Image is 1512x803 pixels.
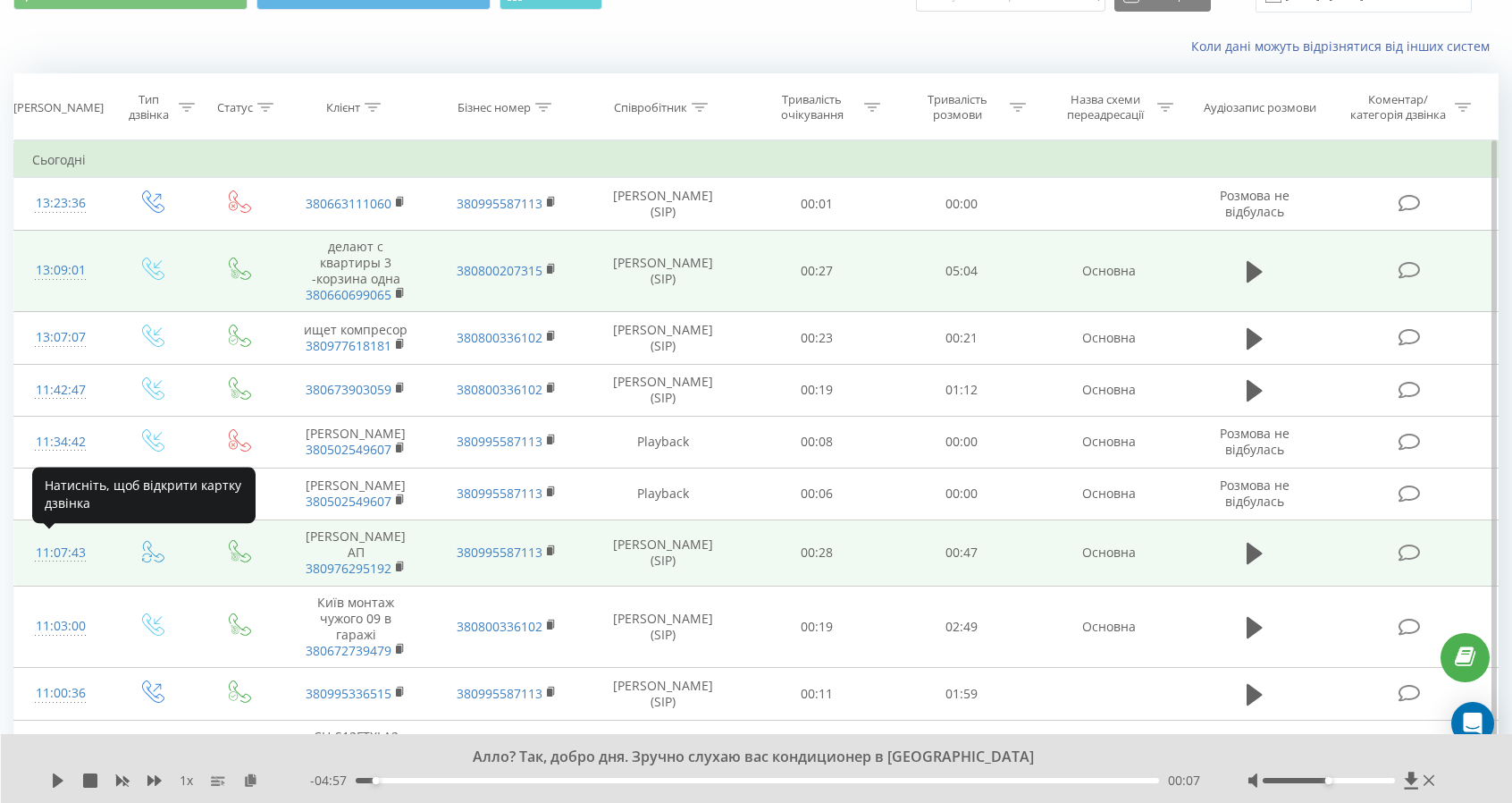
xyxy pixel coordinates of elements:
div: Accessibility label [1325,777,1332,784]
td: [PERSON_NAME] (SIP) [582,230,744,312]
td: 01:59 [889,668,1034,720]
td: [PERSON_NAME] (SIP) [582,586,744,668]
div: Назва схеми переадресації [1057,92,1153,123]
div: Натисніть, щоб відкрити картку дзвінка [32,467,256,523]
td: Основна [1034,230,1185,312]
a: Коли дані можуть відрізнятися вiд інших систем [1191,38,1499,55]
td: Київ монтаж чужого 09 в гаражі [281,586,432,668]
span: 00:07 [1168,772,1200,790]
div: Open Intercom Messenger [1451,702,1494,745]
div: Accessibility label [373,777,380,784]
span: Розмова не відбулась [1220,425,1289,458]
a: 380995587113 [457,195,542,212]
td: 00:28 [744,520,889,587]
div: Співробітник [614,100,687,115]
td: Основна [1034,520,1185,587]
td: Основна [1034,416,1185,468]
td: CH-S12FTXLA2 -26000 SRK35ZSP-W монтаж 5500 [281,720,432,802]
span: 1 x [180,772,193,790]
div: Тривалість розмови [910,92,1005,123]
div: Клієнт [326,100,360,115]
td: Основна [1034,312,1185,364]
td: 00:27 [744,230,889,312]
a: 380995587113 [457,685,542,702]
td: 01:12 [889,364,1034,416]
td: 00:06 [744,468,889,520]
div: Тип дзвінка [122,92,174,123]
div: 13:23:36 [32,186,88,221]
td: Основна [1034,720,1185,802]
a: 380995587113 [457,485,542,502]
td: 02:49 [889,586,1034,668]
td: Основна [1034,468,1185,520]
a: 380673903059 [306,381,391,398]
td: [PERSON_NAME] [281,416,432,468]
div: 11:34:42 [32,425,88,460]
div: 11:03:00 [32,609,88,644]
div: 11:00:36 [32,676,88,711]
a: 380995587113 [457,433,542,450]
div: 11:42:47 [32,373,88,408]
td: [PERSON_NAME] АП [281,520,432,587]
div: Тривалість очікування [764,92,860,123]
td: Playback [582,468,744,520]
a: 380995587113 [457,544,542,561]
a: 380976295192 [306,560,391,577]
td: [PERSON_NAME] (SIP) [582,312,744,364]
div: 13:09:01 [32,253,88,288]
a: 380800336102 [457,618,542,635]
td: Сьогодні [14,142,1499,178]
a: 380800207315 [457,262,542,279]
td: делают с квартиры 3 -корзина одна [281,230,432,312]
td: 00:08 [744,416,889,468]
td: Основна [1034,586,1185,668]
a: 380672739479 [306,642,391,659]
td: [PERSON_NAME] (SIP) [582,364,744,416]
div: Статус [217,100,253,115]
td: 00:18 [744,720,889,802]
a: 380995336515 [306,685,391,702]
span: Розмова не відбулась [1220,187,1289,220]
a: 380800336102 [457,381,542,398]
td: 05:04 [889,230,1034,312]
td: 00:00 [889,416,1034,468]
td: Playback [582,416,744,468]
td: [PERSON_NAME] (SIP) [582,720,744,802]
a: 380977618181 [306,337,391,354]
a: 380663111060 [306,195,391,212]
div: 11:07:43 [32,536,88,571]
td: 00:47 [889,520,1034,587]
td: 00:21 [889,312,1034,364]
td: [PERSON_NAME] (SIP) [582,178,744,230]
td: 00:00 [889,178,1034,230]
div: 13:07:07 [32,320,88,355]
td: [PERSON_NAME] (SIP) [582,668,744,720]
td: 00:11 [744,668,889,720]
div: Аудіозапис розмови [1204,100,1316,115]
td: 00:01 [744,178,889,230]
a: 380660699065 [306,286,391,303]
td: [PERSON_NAME] (SIP) [582,520,744,587]
td: ищет компресор [281,312,432,364]
span: Розмова не відбулась [1220,477,1289,510]
a: 380502549607 [306,493,391,510]
div: Алло? Так, добро дня. Зручно слухаю вас кондиционер в [GEOGRAPHIC_DATA] [189,748,1299,767]
td: 00:00 [889,468,1034,520]
div: Коментар/категорія дзвінка [1346,92,1450,123]
td: 00:19 [744,364,889,416]
a: 380800336102 [457,329,542,346]
td: 20:29 [889,720,1034,802]
td: Основна [1034,364,1185,416]
a: 380502549607 [306,441,391,458]
span: - 04:57 [310,772,356,790]
td: 00:19 [744,586,889,668]
td: 00:23 [744,312,889,364]
div: [PERSON_NAME] [13,100,104,115]
td: [PERSON_NAME] [281,468,432,520]
div: Бізнес номер [458,100,531,115]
